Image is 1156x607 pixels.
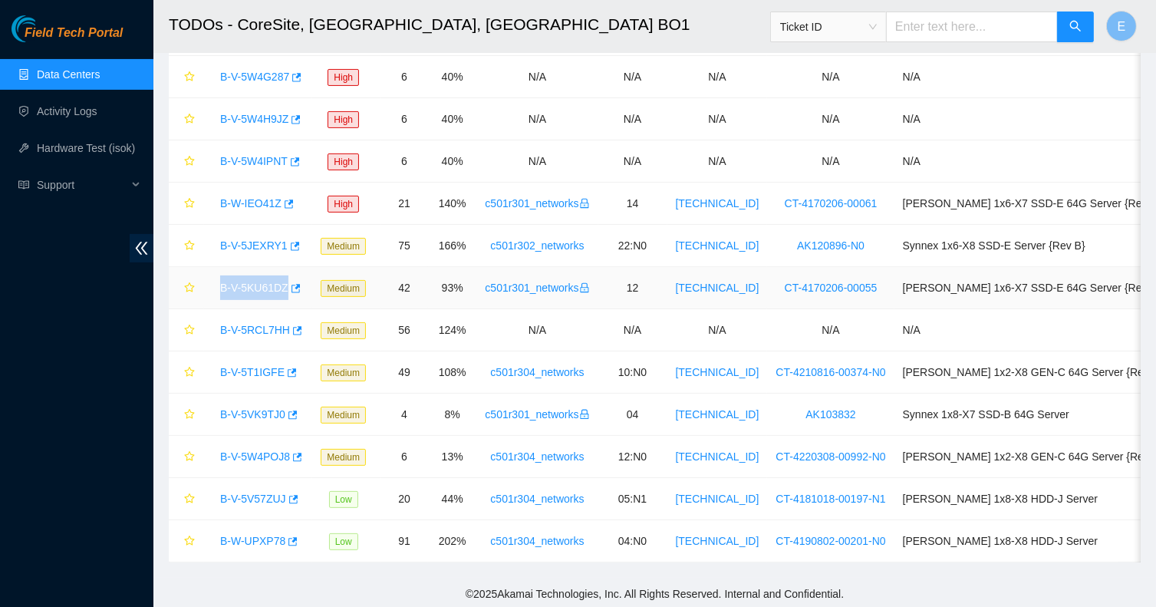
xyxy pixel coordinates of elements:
[785,282,878,294] a: CT-4170206-00055
[579,198,590,209] span: lock
[676,366,759,378] a: [TECHNICAL_ID]
[428,98,476,140] td: 40%
[380,56,428,98] td: 6
[490,239,584,252] a: c501r302_networks
[598,225,667,267] td: 22:N0
[130,234,153,262] span: double-left
[767,98,894,140] td: N/A
[598,478,667,520] td: 05:N1
[177,107,196,131] button: star
[598,267,667,309] td: 12
[598,309,667,351] td: N/A
[177,233,196,258] button: star
[184,71,195,84] span: star
[380,140,428,183] td: 6
[328,111,359,128] span: High
[886,12,1058,42] input: Enter text here...
[328,69,359,86] span: High
[380,520,428,562] td: 91
[485,408,589,421] a: c501r301_networkslock
[220,155,288,167] a: B-V-5W4IPNT
[776,493,885,505] a: CT-4181018-00197-N1
[184,409,195,421] span: star
[676,408,759,421] a: [TECHNICAL_ID]
[428,267,476,309] td: 93%
[177,360,196,384] button: star
[780,15,877,38] span: Ticket ID
[476,56,598,98] td: N/A
[428,56,476,98] td: 40%
[184,282,195,295] span: star
[220,239,288,252] a: B-V-5JEXRY1
[329,491,358,508] span: Low
[321,365,366,381] span: Medium
[220,366,285,378] a: B-V-5T1IGFE
[776,535,885,547] a: CT-4190802-00201-N0
[428,183,476,225] td: 140%
[220,493,286,505] a: B-V-5V57ZUJ
[184,493,195,506] span: star
[428,225,476,267] td: 166%
[667,140,768,183] td: N/A
[184,536,195,548] span: star
[177,444,196,469] button: star
[676,197,759,209] a: [TECHNICAL_ID]
[598,394,667,436] td: 04
[598,520,667,562] td: 04:N0
[428,140,476,183] td: 40%
[380,225,428,267] td: 75
[667,309,768,351] td: N/A
[428,394,476,436] td: 8%
[785,197,878,209] a: CT-4170206-00061
[598,98,667,140] td: N/A
[490,450,584,463] a: c501r304_networks
[37,170,127,200] span: Support
[220,71,289,83] a: B-V-5W4G287
[476,140,598,183] td: N/A
[12,15,77,42] img: Akamai Technologies
[184,114,195,126] span: star
[676,493,759,505] a: [TECHNICAL_ID]
[220,450,290,463] a: B-V-5W4POJ8
[321,407,366,424] span: Medium
[321,280,366,297] span: Medium
[490,535,584,547] a: c501r304_networks
[380,478,428,520] td: 20
[667,56,768,98] td: N/A
[676,239,759,252] a: [TECHNICAL_ID]
[676,535,759,547] a: [TECHNICAL_ID]
[328,153,359,170] span: High
[220,535,285,547] a: B-W-UPXP78
[428,436,476,478] td: 13%
[184,198,195,210] span: star
[220,113,288,125] a: B-V-5W4H9JZ
[1057,12,1094,42] button: search
[12,28,123,48] a: Akamai TechnologiesField Tech Portal
[25,26,123,41] span: Field Tech Portal
[37,142,135,154] a: Hardware Test (isok)
[476,98,598,140] td: N/A
[805,408,855,421] a: AK103832
[1106,11,1137,41] button: E
[490,366,584,378] a: c501r304_networks
[184,325,195,337] span: star
[1118,17,1126,36] span: E
[177,191,196,216] button: star
[490,493,584,505] a: c501r304_networks
[485,197,589,209] a: c501r301_networkslock
[177,275,196,300] button: star
[380,309,428,351] td: 56
[676,450,759,463] a: [TECHNICAL_ID]
[37,68,100,81] a: Data Centers
[797,239,865,252] a: AK120896-N0
[184,156,195,168] span: star
[18,180,29,190] span: read
[321,322,366,339] span: Medium
[220,282,288,294] a: B-V-5KU61DZ
[329,533,358,550] span: Low
[220,197,282,209] a: B-W-IEO41Z
[428,351,476,394] td: 108%
[177,402,196,427] button: star
[328,196,359,213] span: High
[598,183,667,225] td: 14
